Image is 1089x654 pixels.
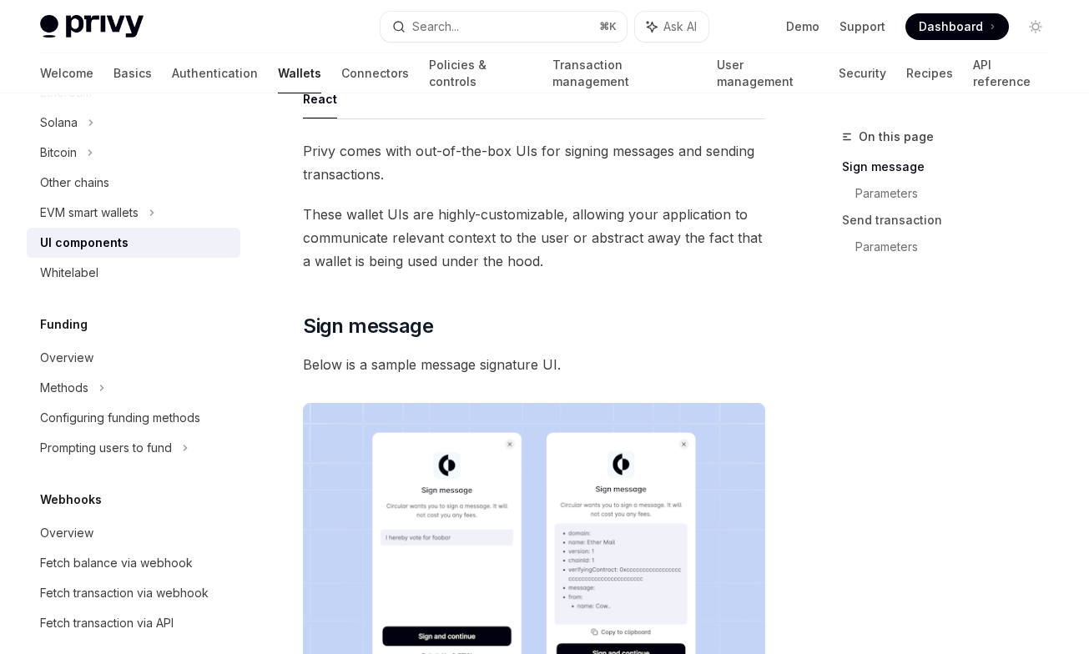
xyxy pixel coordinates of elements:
[663,18,697,35] span: Ask AI
[40,408,200,428] div: Configuring funding methods
[839,18,885,35] a: Support
[40,613,174,633] div: Fetch transaction via API
[27,343,240,373] a: Overview
[113,53,152,93] a: Basics
[1022,13,1049,40] button: Toggle dark mode
[635,12,708,42] button: Ask AI
[40,583,209,603] div: Fetch transaction via webhook
[40,203,139,223] div: EVM smart wallets
[40,314,88,335] h5: Funding
[842,153,1062,180] a: Sign message
[27,518,240,548] a: Overview
[172,53,258,93] a: Authentication
[855,180,1062,207] a: Parameters
[27,608,240,638] a: Fetch transaction via API
[40,233,129,253] div: UI components
[40,378,88,398] div: Methods
[27,168,240,198] a: Other chains
[40,263,98,283] div: Whitelabel
[40,143,77,163] div: Bitcoin
[303,139,765,186] span: Privy comes with out-of-the-box UIs for signing messages and sending transactions.
[973,53,1049,93] a: API reference
[855,234,1062,260] a: Parameters
[303,79,337,118] button: React
[27,548,240,578] a: Fetch balance via webhook
[27,403,240,433] a: Configuring funding methods
[27,258,240,288] a: Whitelabel
[859,127,934,147] span: On this page
[40,348,93,368] div: Overview
[412,17,459,37] div: Search...
[27,228,240,258] a: UI components
[303,353,765,376] span: Below is a sample message signature UI.
[40,553,193,573] div: Fetch balance via webhook
[905,13,1009,40] a: Dashboard
[40,53,93,93] a: Welcome
[278,53,321,93] a: Wallets
[40,438,172,458] div: Prompting users to fund
[40,113,78,133] div: Solana
[429,53,532,93] a: Policies & controls
[919,18,983,35] span: Dashboard
[717,53,819,93] a: User management
[40,15,144,38] img: light logo
[341,53,409,93] a: Connectors
[552,53,696,93] a: Transaction management
[40,490,102,510] h5: Webhooks
[27,578,240,608] a: Fetch transaction via webhook
[906,53,953,93] a: Recipes
[40,173,109,193] div: Other chains
[839,53,886,93] a: Security
[786,18,819,35] a: Demo
[599,20,617,33] span: ⌘ K
[40,523,93,543] div: Overview
[381,12,626,42] button: Search...⌘K
[303,313,433,340] span: Sign message
[842,207,1062,234] a: Send transaction
[303,203,765,273] span: These wallet UIs are highly-customizable, allowing your application to communicate relevant conte...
